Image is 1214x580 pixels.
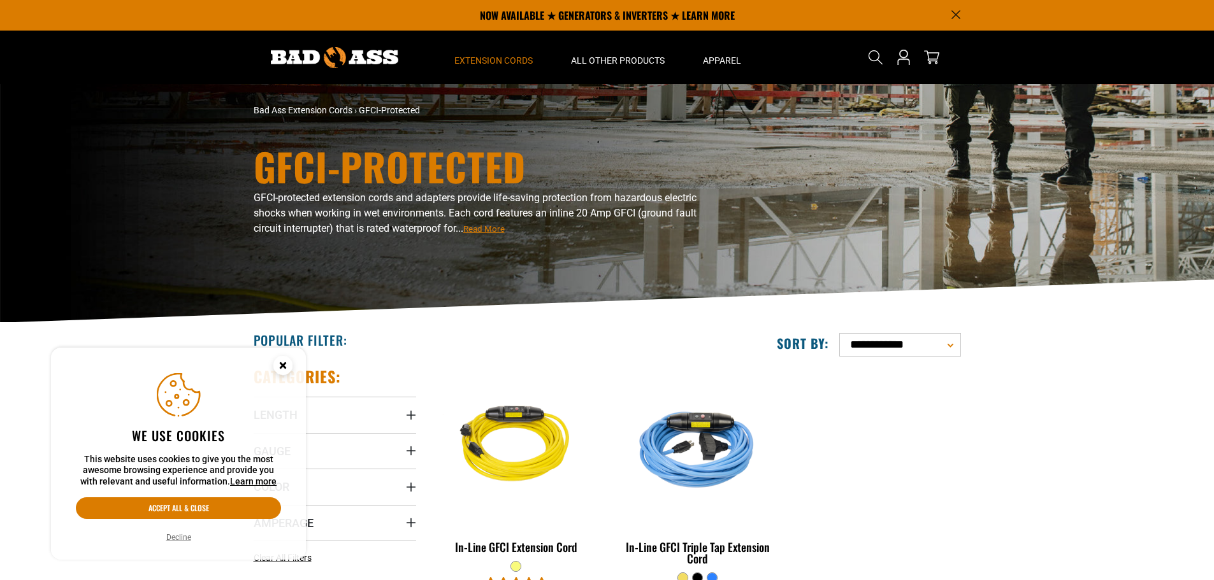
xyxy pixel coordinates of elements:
[230,476,277,486] a: Learn more
[571,55,665,66] span: All Other Products
[865,47,886,67] summary: Search
[454,55,533,66] span: Extension Cords
[552,31,684,84] summary: All Other Products
[616,541,779,564] div: In-Line GFCI Triple Tap Extension Cord
[359,105,420,115] span: GFCI-Protected
[254,104,719,117] nav: breadcrumbs
[616,367,779,572] a: Light Blue In-Line GFCI Triple Tap Extension Cord
[435,367,598,560] a: Yellow In-Line GFCI Extension Cord
[254,397,416,432] summary: Length
[254,192,697,234] span: GFCI-protected extension cords and adapters provide life-saving protection from hazardous electri...
[254,332,347,348] h2: Popular Filter:
[254,469,416,504] summary: Color
[684,31,760,84] summary: Apparel
[354,105,357,115] span: ›
[618,373,778,520] img: Light Blue
[254,505,416,541] summary: Amperage
[51,348,306,560] aside: Cookie Consent
[435,541,598,553] div: In-Line GFCI Extension Cord
[271,47,398,68] img: Bad Ass Extension Cords
[254,105,352,115] a: Bad Ass Extension Cords
[777,335,829,351] label: Sort by:
[703,55,741,66] span: Apparel
[163,531,195,544] button: Decline
[76,454,281,488] p: This website uses cookies to give you the most awesome browsing experience and provide you with r...
[435,31,552,84] summary: Extension Cords
[463,224,505,234] span: Read More
[254,147,719,185] h1: GFCI-Protected
[254,433,416,469] summary: Gauge
[436,373,596,520] img: Yellow
[76,497,281,519] button: Accept all & close
[76,427,281,444] h2: We use cookies
[254,553,312,563] span: Clear All Filters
